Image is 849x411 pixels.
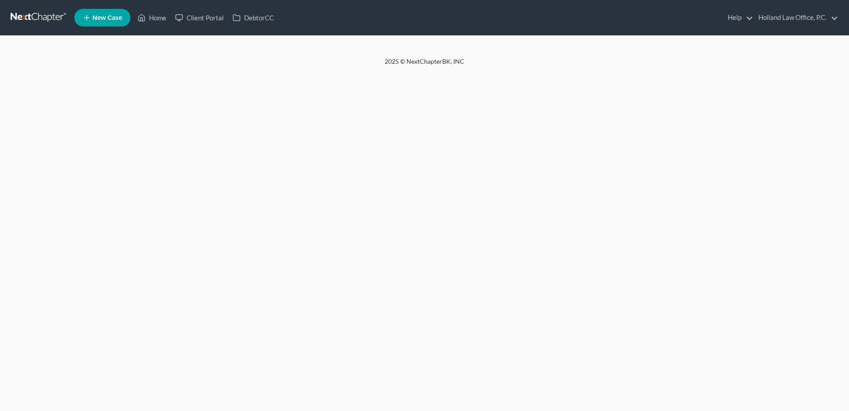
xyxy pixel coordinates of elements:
[754,10,838,26] a: Holland Law Office, P.C.
[228,10,278,26] a: DebtorCC
[171,10,228,26] a: Client Portal
[723,10,753,26] a: Help
[133,10,171,26] a: Home
[74,9,130,27] new-legal-case-button: New Case
[172,57,677,73] div: 2025 © NextChapterBK, INC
